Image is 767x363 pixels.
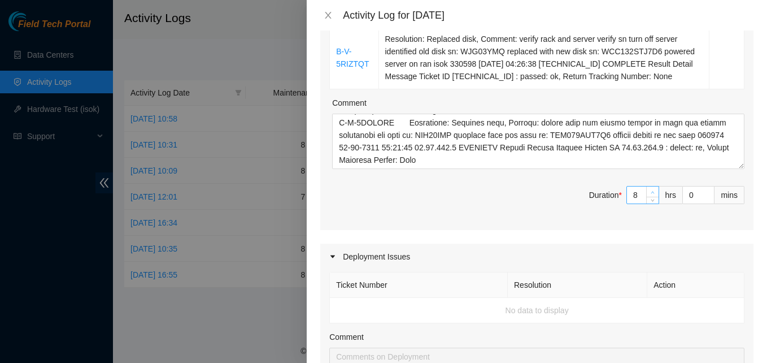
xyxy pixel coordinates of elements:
[336,47,369,68] a: B-V-5RIZTQT
[330,298,744,323] td: No data to display
[320,244,753,270] div: Deployment Issues
[330,273,508,298] th: Ticket Number
[329,253,336,260] span: caret-right
[324,11,333,20] span: close
[714,186,744,204] div: mins
[589,189,622,201] div: Duration
[332,97,367,109] label: Comment
[650,197,656,204] span: down
[659,186,683,204] div: hrs
[329,331,364,343] label: Comment
[332,114,744,169] textarea: Comment
[647,273,744,298] th: Action
[646,187,659,197] span: Increase Value
[320,10,336,21] button: Close
[508,273,647,298] th: Resolution
[650,189,656,196] span: up
[646,197,659,204] span: Decrease Value
[343,9,753,21] div: Activity Log for [DATE]
[379,27,710,89] td: Resolution: Replaced disk, Comment: verify rack and server verify sn turn off server identified o...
